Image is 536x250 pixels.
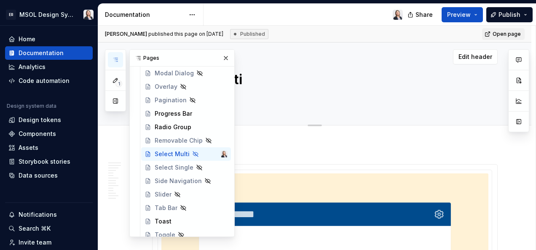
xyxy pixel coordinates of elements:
span: Edit header [458,53,492,61]
div: Pagination [155,96,187,104]
button: Publish [486,7,533,22]
button: Preview [442,7,483,22]
div: Modal Dialog [155,69,194,77]
div: Progress Bar [155,109,192,118]
a: Documentation [5,46,93,60]
div: Pages [130,50,234,66]
div: Select Multi [155,150,190,158]
button: Share [403,7,438,22]
div: Toast [155,217,172,226]
a: Open page [482,28,525,40]
a: Select Single [141,161,231,174]
a: Design tokens [5,113,93,127]
div: MSOL Design System [19,11,73,19]
div: Toggle [155,231,175,239]
span: [PERSON_NAME] [105,31,147,37]
div: Analytics [19,63,46,71]
a: Tab Bar [141,201,231,215]
div: Code automation [19,77,70,85]
textarea: Select Multi [164,69,482,90]
div: Slider [155,190,172,199]
a: Home [5,32,93,46]
button: ERMSOL Design SystemElina Lindqvist [2,5,96,24]
a: Data sources [5,169,93,182]
span: Preview [447,11,471,19]
button: Edit header [453,49,498,64]
button: Search ⌘K [5,222,93,235]
div: Components [19,130,56,138]
span: Open page [493,31,521,37]
a: Storybook stories [5,155,93,168]
div: Documentation [105,11,185,19]
div: Invite team [19,238,51,247]
a: Components [5,127,93,141]
a: Modal Dialog [141,66,231,80]
a: Radio Group [141,120,231,134]
a: Pagination [141,93,231,107]
div: Assets [19,144,38,152]
div: Documentation [19,49,64,57]
img: Elina Lindqvist [393,10,403,20]
span: Publish [498,11,520,19]
button: Notifications [5,208,93,221]
div: Search ⌘K [19,224,51,233]
a: Side Navigation [141,174,231,188]
div: Published [230,29,268,39]
div: Design tokens [19,116,61,124]
span: published this page on [DATE] [105,31,223,37]
div: Notifications [19,210,57,219]
div: Design system data [7,103,56,109]
div: ER [6,10,16,20]
div: Side Navigation [155,177,202,185]
div: Storybook stories [19,157,70,166]
a: Assets [5,141,93,154]
img: Elina Lindqvist [221,151,228,157]
span: Share [415,11,433,19]
a: Invite team [5,236,93,249]
div: Radio Group [155,123,191,131]
a: Select MultiElina Lindqvist [141,147,231,161]
div: Home [19,35,35,43]
div: Select Single [155,163,193,172]
a: Toast [141,215,231,228]
div: Overlay [155,82,177,91]
a: Toggle [141,228,231,242]
div: Data sources [19,171,58,180]
a: Removable Chip [141,134,231,147]
a: Slider [141,188,231,201]
div: Removable Chip [155,136,203,145]
span: 1 [115,80,122,87]
a: Overlay [141,80,231,93]
img: Elina Lindqvist [83,10,94,20]
div: Tab Bar [155,204,177,212]
a: Progress Bar [141,107,231,120]
a: Code automation [5,74,93,88]
a: Analytics [5,60,93,74]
